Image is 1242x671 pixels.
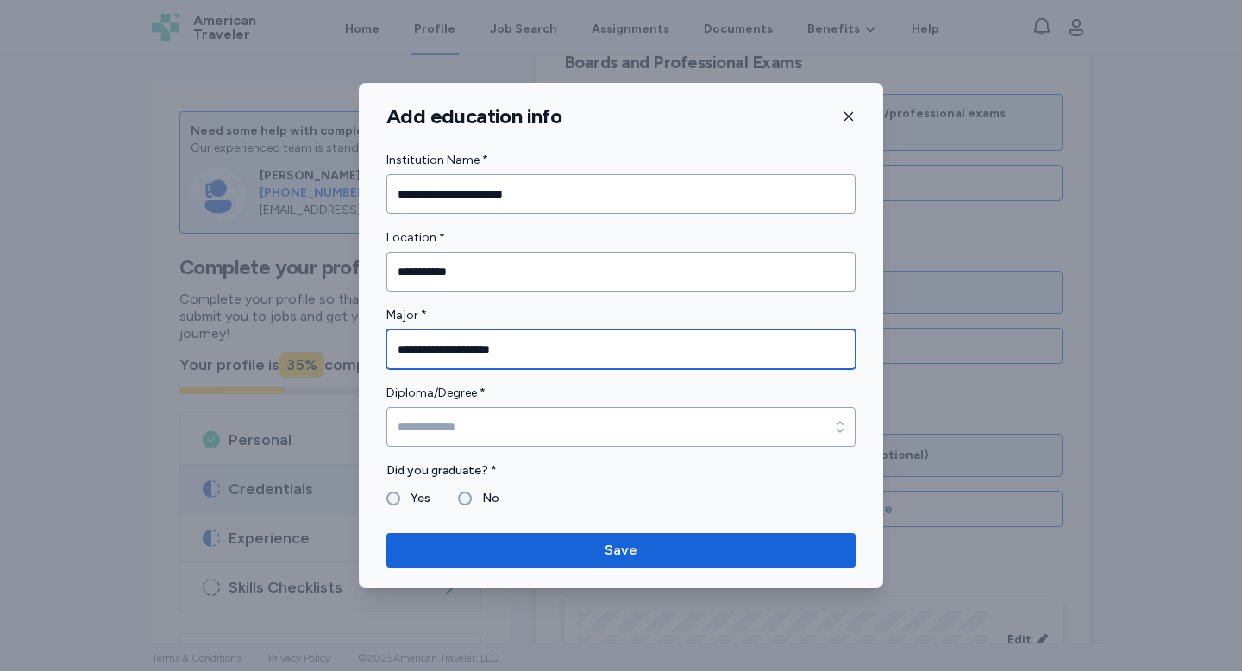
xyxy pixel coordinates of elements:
[386,252,856,292] input: Location *
[386,383,856,404] label: Diploma/Degree *
[386,329,856,369] input: Major *
[386,461,856,481] label: Did you graduate? *
[400,488,430,509] label: Yes
[472,488,499,509] label: No
[386,174,856,214] input: Institution Name *
[386,305,856,326] label: Major *
[386,103,561,129] h1: Add education info
[605,540,637,561] span: Save
[386,228,856,248] label: Location *
[386,150,856,171] label: Institution Name *
[386,533,856,568] button: Save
